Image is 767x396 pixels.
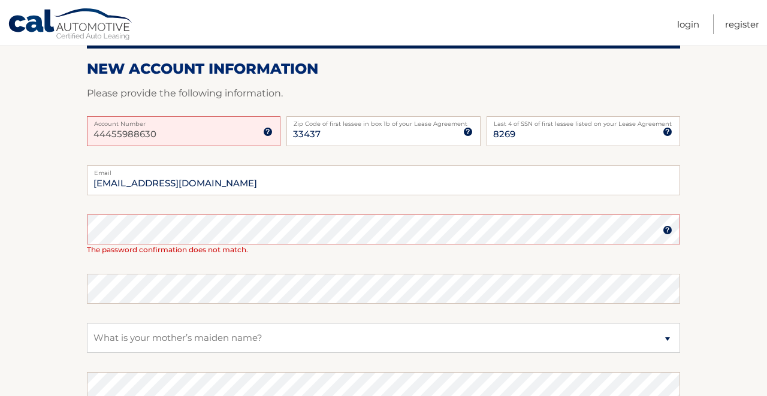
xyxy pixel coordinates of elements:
input: Zip Code [286,116,480,146]
img: tooltip.svg [263,127,273,137]
a: Cal Automotive [8,8,134,43]
label: Email [87,165,680,175]
p: Please provide the following information. [87,85,680,102]
h2: New Account Information [87,60,680,78]
a: Login [677,14,699,34]
input: Email [87,165,680,195]
input: SSN or EIN (last 4 digits only) [487,116,680,146]
label: Last 4 of SSN of first lessee listed on your Lease Agreement [487,116,680,126]
input: Account Number [87,116,280,146]
span: The password confirmation does not match. [87,245,248,254]
label: Account Number [87,116,280,126]
img: tooltip.svg [663,225,672,235]
img: tooltip.svg [663,127,672,137]
img: tooltip.svg [463,127,473,137]
a: Register [725,14,759,34]
label: Zip Code of first lessee in box 1b of your Lease Agreement [286,116,480,126]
